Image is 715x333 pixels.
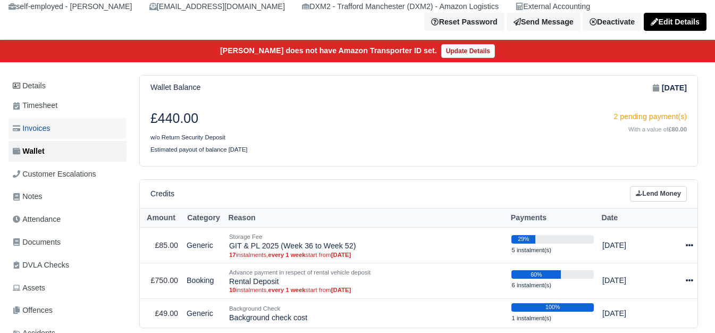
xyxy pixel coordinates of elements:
small: Storage Fee [229,234,263,240]
strong: £80.00 [668,126,687,132]
div: External Accounting [516,1,590,13]
span: Offences [13,304,53,317]
td: [DATE] [598,298,667,328]
td: Generic [182,298,225,328]
th: Payments [507,208,598,228]
td: Background check cost [225,298,507,328]
button: Reset Password [424,13,504,31]
th: Reason [225,208,507,228]
small: 5 instalment(s) [511,247,551,253]
a: Documents [9,232,127,253]
a: Offences [9,300,127,321]
th: Date [598,208,667,228]
td: £750.00 [140,263,182,298]
a: Invoices [9,118,127,139]
strong: [DATE] [331,287,351,293]
iframe: Chat Widget [662,282,715,333]
span: Documents [13,236,61,248]
small: Estimated payout of balance [DATE] [150,146,248,153]
div: self-employed - [PERSON_NAME] [9,1,132,13]
td: [DATE] [598,228,667,263]
div: DXM2 - Trafford Manchester (DXM2) - Amazon Logistics [302,1,499,13]
span: Timesheet [13,99,57,112]
span: Notes [13,190,42,203]
td: Generic [182,228,225,263]
small: instalments, start from [229,286,503,294]
h6: Wallet Balance [150,83,200,92]
small: Background Check [229,305,280,312]
td: Rental Deposit [225,263,507,298]
strong: every 1 week [268,252,305,258]
small: 1 instalment(s) [511,315,551,321]
h6: Credits [150,189,174,198]
strong: 17 [229,252,236,258]
small: With a value of [628,126,687,132]
a: Assets [9,278,127,298]
span: Customer Escalations [13,168,96,180]
a: Edit Details [644,13,706,31]
td: GIT & PL 2025 (Week 36 to Week 52) [225,228,507,263]
a: Customer Escalations [9,164,127,185]
a: Details [9,76,127,96]
strong: [DATE] [331,252,351,258]
td: [DATE] [598,263,667,298]
td: £49.00 [140,298,182,328]
span: Attendance [13,213,61,226]
a: Send Message [507,13,581,31]
div: 29% [511,235,535,244]
a: DVLA Checks [9,255,127,276]
div: [EMAIL_ADDRESS][DOMAIN_NAME] [149,1,285,13]
div: 100% [511,303,594,312]
a: Timesheet [9,95,127,116]
span: Wallet [13,145,45,157]
span: Invoices [13,122,50,135]
span: DVLA Checks [13,259,69,271]
div: 2 pending payment(s) [427,111,687,123]
small: w/o Return Security Deposit [150,134,225,140]
td: Booking [182,263,225,298]
small: 6 instalment(s) [511,282,551,288]
strong: 10 [229,287,236,293]
strong: [DATE] [662,82,687,94]
a: Notes [9,186,127,207]
span: Assets [13,282,45,294]
small: instalments, start from [229,251,503,259]
small: Advance payment in respect of rental vehicle deposit [229,269,371,276]
div: 60% [511,270,561,279]
a: Update Details [441,44,495,58]
a: Wallet [9,141,127,162]
th: Category [182,208,225,228]
a: Deactivate [583,13,642,31]
th: Amount [140,208,182,228]
a: Attendance [9,209,127,230]
h3: £440.00 [150,111,411,127]
a: Lend Money [630,186,687,202]
td: £85.00 [140,228,182,263]
strong: every 1 week [268,287,305,293]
